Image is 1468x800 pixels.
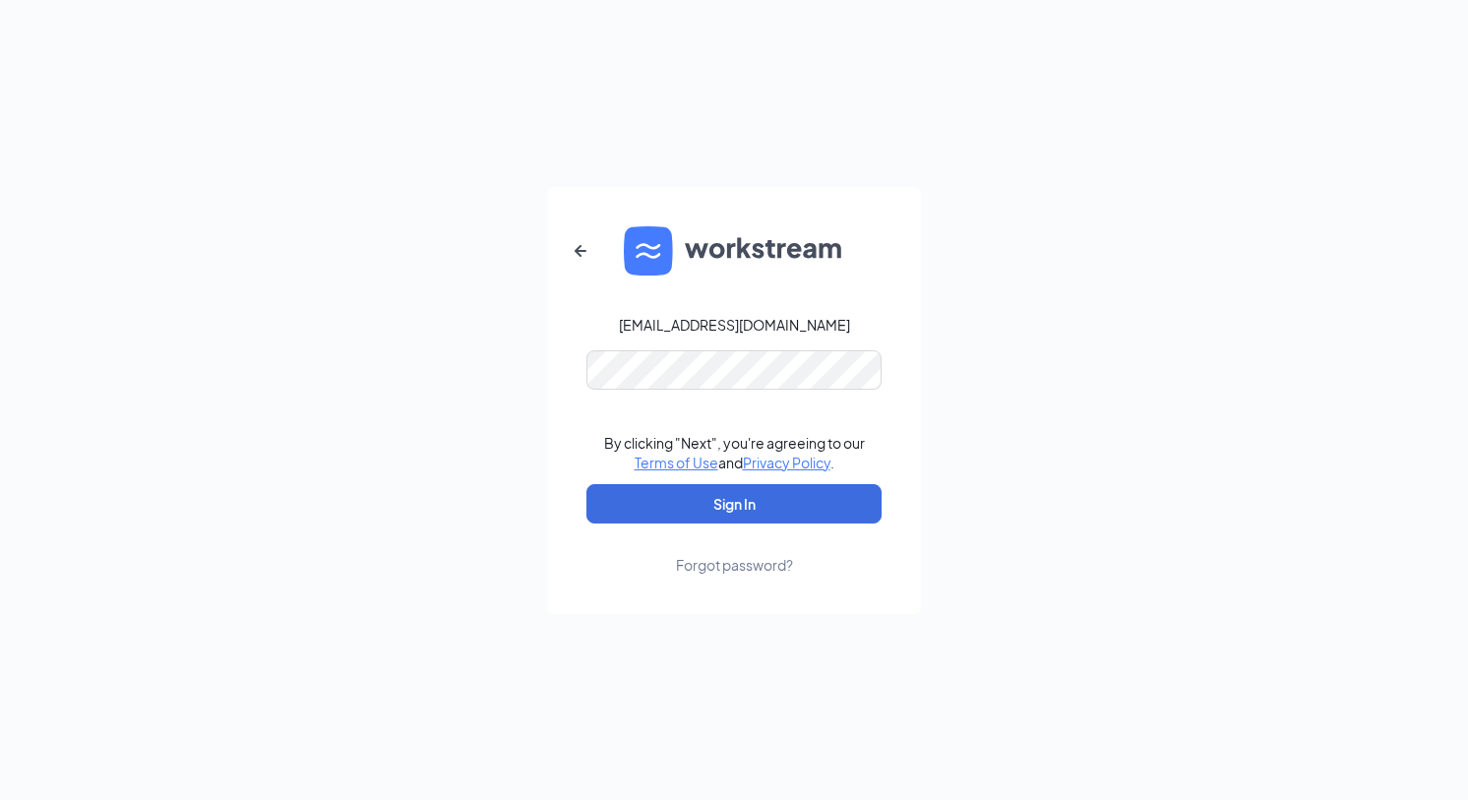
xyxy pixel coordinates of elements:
div: Forgot password? [676,555,793,575]
button: Sign In [586,484,882,523]
svg: ArrowLeftNew [569,239,592,263]
a: Privacy Policy [743,454,830,471]
img: WS logo and Workstream text [624,226,844,276]
button: ArrowLeftNew [557,227,604,275]
div: By clicking "Next", you're agreeing to our and . [604,433,865,472]
a: Forgot password? [676,523,793,575]
a: Terms of Use [635,454,718,471]
div: [EMAIL_ADDRESS][DOMAIN_NAME] [619,315,850,335]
